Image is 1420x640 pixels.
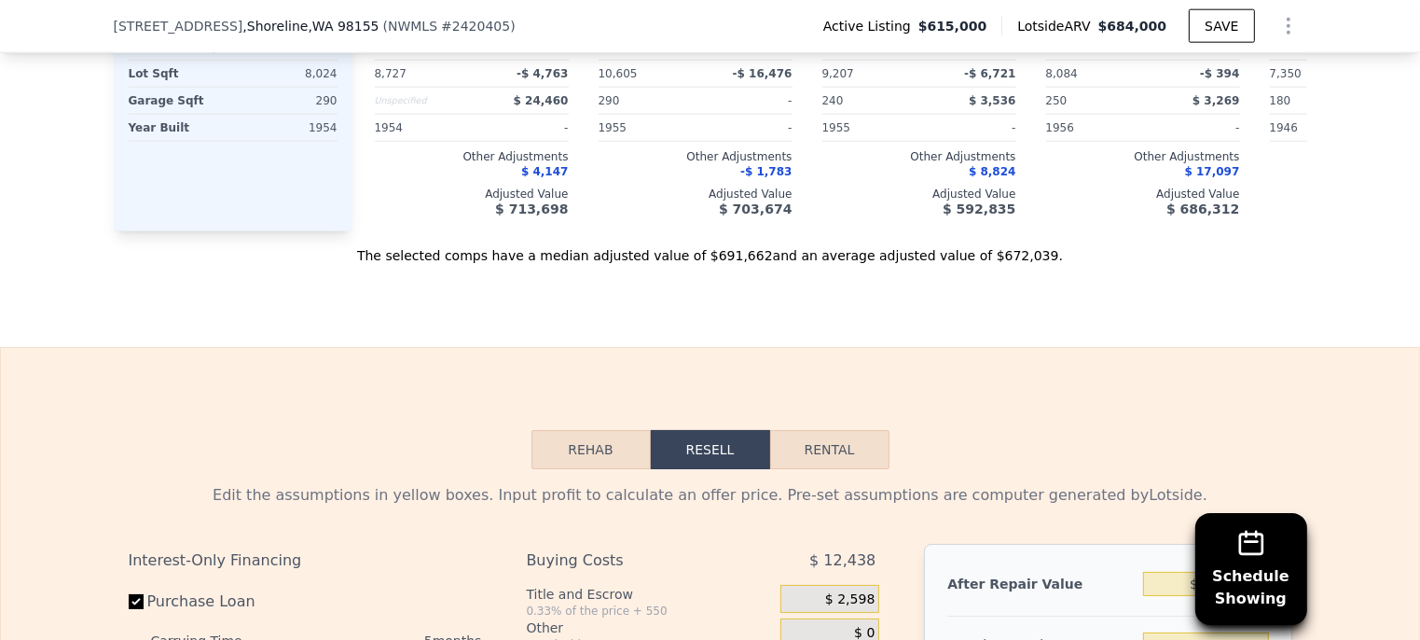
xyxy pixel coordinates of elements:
div: Other Adjustments [822,149,1016,164]
div: Other [526,619,773,637]
div: 1956 [1046,115,1139,141]
label: Purchase Loan [129,585,337,619]
div: Unspecified [375,88,468,114]
div: Other Adjustments [1046,149,1240,164]
div: ( ) [383,17,516,35]
span: $ 12,438 [809,544,875,577]
span: $ 703,674 [719,202,792,216]
span: 290 [599,94,620,107]
div: After Repair Value [947,567,1136,601]
span: $684,000 [1098,19,1167,34]
div: 1954 [237,115,338,141]
div: - [699,88,793,114]
div: - [476,115,569,141]
span: 240 [822,94,844,107]
span: 8,727 [375,67,407,80]
div: Other Adjustments [599,149,793,164]
span: -$ 6,721 [964,67,1015,80]
span: $ 8,824 [969,165,1015,178]
button: Rental [770,430,889,469]
span: $ 17,097 [1185,165,1240,178]
span: , WA 98155 [308,19,379,34]
span: 7,350 [1270,67,1302,80]
div: Lot Sqft [129,61,229,87]
div: - [1147,115,1240,141]
span: $ 592,835 [943,202,1015,216]
span: 180 [1270,94,1291,107]
span: $ 3,536 [969,94,1015,107]
span: 8,084 [1046,67,1078,80]
button: ScheduleShowing [1195,513,1307,625]
button: Rehab [531,430,651,469]
span: Lotside ARV [1017,17,1097,35]
div: - [923,115,1016,141]
input: Purchase Loan [129,594,144,609]
div: Adjusted Value [822,187,1016,202]
div: Adjusted Value [1046,187,1240,202]
button: Resell [651,430,770,469]
span: $ 4,147 [521,165,568,178]
span: -$ 4,763 [517,67,568,80]
div: Interest-Only Financing [129,544,482,577]
span: $ 24,460 [514,94,569,107]
div: Adjusted Value [599,187,793,202]
span: $ 3,269 [1193,94,1239,107]
span: $615,000 [918,17,987,35]
div: 1955 [599,115,692,141]
span: Active Listing [823,17,918,35]
span: -$ 394 [1200,67,1240,80]
span: -$ 16,476 [733,67,793,80]
div: Year Built [129,115,229,141]
div: Adjusted Value [375,187,569,202]
div: 1946 [1270,115,1363,141]
div: 290 [237,88,338,114]
div: 1954 [375,115,468,141]
span: , Shoreline [242,17,379,35]
div: Title and Escrow [526,585,773,604]
button: SAVE [1189,9,1254,43]
button: Show Options [1270,7,1307,45]
span: 250 [1046,94,1068,107]
div: Garage Sqft [129,88,229,114]
span: # 2420405 [441,19,510,34]
div: 1955 [822,115,916,141]
div: 8,024 [237,61,338,87]
span: $ 713,698 [495,202,568,216]
span: -$ 1,783 [740,165,792,178]
div: Other Adjustments [375,149,569,164]
div: The selected comps have a median adjusted value of $691,662 and an average adjusted value of $672... [114,231,1307,265]
div: Edit the assumptions in yellow boxes. Input profit to calculate an offer price. Pre-set assumptio... [129,484,1292,507]
div: 0.33% of the price + 550 [526,604,773,619]
span: 10,605 [599,67,638,80]
span: $ 2,598 [825,591,875,608]
span: [STREET_ADDRESS] [114,17,243,35]
div: - [699,115,793,141]
span: 9,207 [822,67,854,80]
span: NWMLS [388,19,437,34]
div: Buying Costs [526,544,734,577]
span: $ 686,312 [1166,202,1239,216]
